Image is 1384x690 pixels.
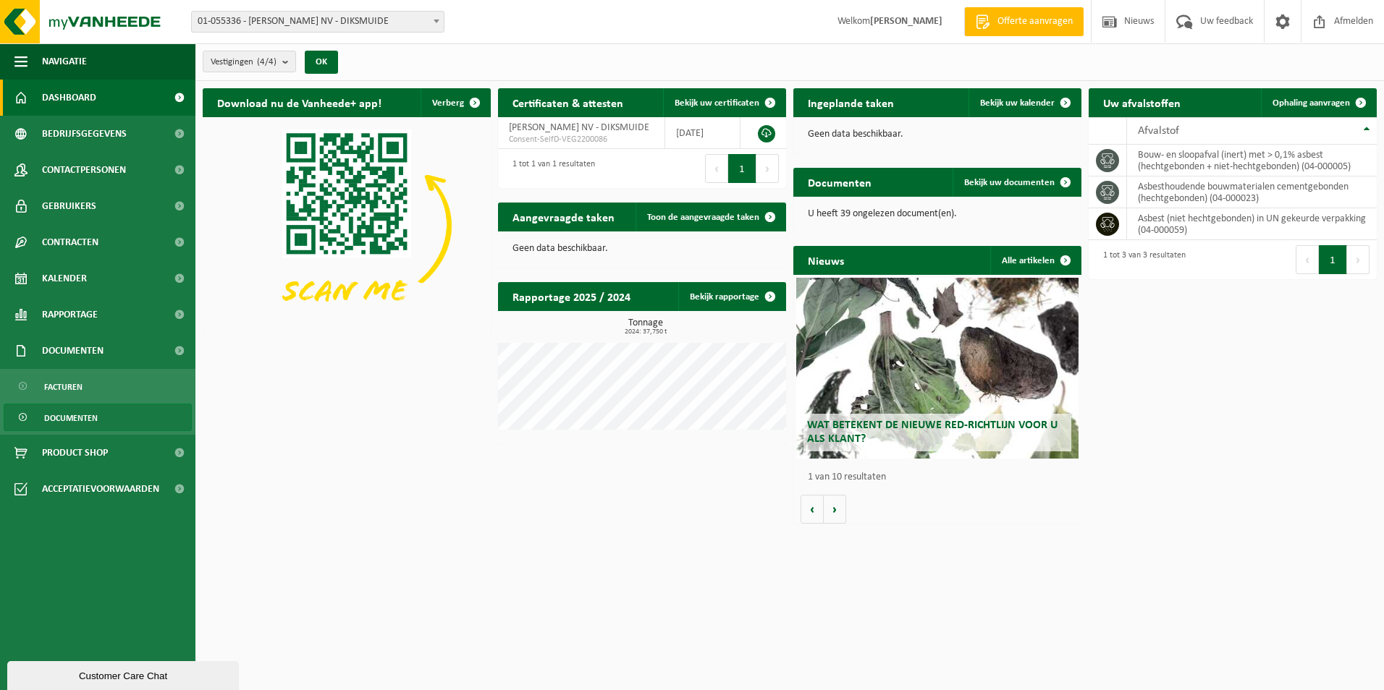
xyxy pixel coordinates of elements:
[1138,125,1179,137] span: Afvalstof
[675,98,759,108] span: Bekijk uw certificaten
[793,246,858,274] h2: Nieuws
[807,419,1058,445] span: Wat betekent de nieuwe RED-richtlijn voor u als klant?
[42,260,87,297] span: Kalender
[211,51,277,73] span: Vestigingen
[678,282,785,311] a: Bekijk rapportage
[42,224,98,260] span: Contracten
[42,80,96,116] span: Dashboard
[42,435,108,471] span: Product Shop
[505,328,786,336] span: 2024: 37,750 t
[203,51,296,72] button: Vestigingen(4/4)
[964,7,1084,36] a: Offerte aanvragen
[1319,245,1347,274] button: 1
[1127,145,1377,176] td: bouw- en sloopafval (inert) met > 0,1% asbest (hechtgebonden + niet-hechtgebonden) (04-000005)
[964,178,1055,187] span: Bekijk uw documenten
[636,203,785,231] a: Toon de aangevraagde taken
[796,278,1079,459] a: Wat betekent de nieuwe RED-richtlijn voor u als klant?
[257,57,277,67] count: (4/4)
[4,404,192,431] a: Documenten
[663,88,785,117] a: Bekijk uw certificaten
[870,16,942,27] strong: [PERSON_NAME]
[498,88,638,116] h2: Certificaten & attesten
[192,12,444,32] span: 01-055336 - DENEIRE MARC NV - DIKSMUIDE
[44,373,83,401] span: Facturen
[808,472,1074,482] p: 1 van 10 resultaten
[756,154,779,183] button: Next
[42,152,126,188] span: Contactpersonen
[432,98,464,108] span: Verberg
[1347,245,1370,274] button: Next
[512,244,772,254] p: Geen data beschikbaar.
[7,658,242,690] iframe: chat widget
[42,471,159,507] span: Acceptatievoorwaarden
[42,297,98,333] span: Rapportage
[647,213,759,222] span: Toon de aangevraagde taken
[505,153,595,184] div: 1 tot 1 van 1 resultaten
[793,168,886,196] h2: Documenten
[824,495,846,524] button: Volgende
[509,122,649,133] span: [PERSON_NAME] NV - DIKSMUIDE
[665,117,740,149] td: [DATE]
[969,88,1080,117] a: Bekijk uw kalender
[42,116,127,152] span: Bedrijfsgegevens
[801,495,824,524] button: Vorige
[728,154,756,183] button: 1
[1127,208,1377,240] td: asbest (niet hechtgebonden) in UN gekeurde verpakking (04-000059)
[42,43,87,80] span: Navigatie
[44,404,98,432] span: Documenten
[1296,245,1319,274] button: Previous
[1273,98,1350,108] span: Ophaling aanvragen
[509,134,654,145] span: Consent-SelfD-VEG2200086
[808,129,1067,140] p: Geen data beschikbaar.
[1261,88,1375,117] a: Ophaling aanvragen
[994,14,1076,29] span: Offerte aanvragen
[42,188,96,224] span: Gebruikers
[498,282,645,310] h2: Rapportage 2025 / 2024
[305,51,338,74] button: OK
[4,372,192,400] a: Facturen
[808,209,1067,219] p: U heeft 39 ongelezen document(en).
[421,88,489,117] button: Verberg
[793,88,908,116] h2: Ingeplande taken
[1127,176,1377,208] td: asbesthoudende bouwmaterialen cementgebonden (hechtgebonden) (04-000023)
[498,203,629,231] h2: Aangevraagde taken
[1089,88,1195,116] h2: Uw afvalstoffen
[203,117,491,333] img: Download de VHEPlus App
[953,168,1080,197] a: Bekijk uw documenten
[705,154,728,183] button: Previous
[203,88,396,116] h2: Download nu de Vanheede+ app!
[990,246,1080,275] a: Alle artikelen
[191,11,444,33] span: 01-055336 - DENEIRE MARC NV - DIKSMUIDE
[42,333,104,369] span: Documenten
[1096,244,1186,276] div: 1 tot 3 van 3 resultaten
[980,98,1055,108] span: Bekijk uw kalender
[505,318,786,336] h3: Tonnage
